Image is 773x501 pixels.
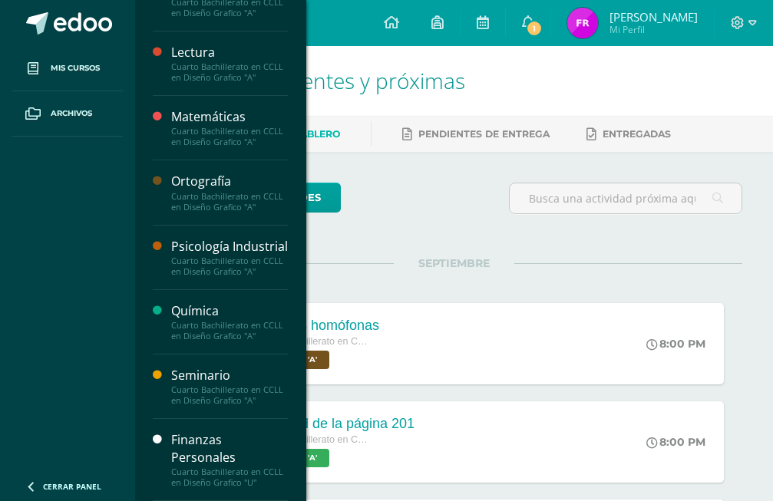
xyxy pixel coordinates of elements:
a: MatemáticasCuarto Bachillerato en CCLL en Diseño Grafico "A" [171,108,288,147]
span: Cerrar panel [43,481,101,492]
a: OrtografíaCuarto Bachillerato en CCLL en Diseño Grafico "A" [171,173,288,212]
a: Pendientes de entrega [402,122,550,147]
span: Tablero [294,128,340,140]
a: Entregadas [586,122,671,147]
span: Entregadas [603,128,671,140]
span: Actividades recientes y próximas [154,66,465,95]
span: Mis cursos [51,62,100,74]
div: Lectura [171,44,288,61]
div: Seminario [171,367,288,384]
span: SEPTIEMBRE [394,256,514,270]
a: SeminarioCuarto Bachillerato en CCLL en Diseño Grafico "A" [171,367,288,406]
div: Cuarto Bachillerato en CCLL en Diseño Grafico "A" [171,61,288,83]
span: Archivos [51,107,92,120]
div: Cuarto Bachillerato en CCLL en Diseño Grafico "A" [171,255,288,277]
div: Ortografía [171,173,288,190]
div: Cuarto Bachillerato en CCLL en Diseño Grafico "A" [171,320,288,341]
span: [PERSON_NAME] [609,9,698,25]
div: Cuarto Bachillerato en CCLL en Diseño Grafico "A" [171,126,288,147]
div: Química [171,302,288,320]
a: Finanzas PersonalesCuarto Bachillerato en CCLL en Diseño Grafico "U" [171,431,288,488]
a: LecturaCuarto Bachillerato en CCLL en Diseño Grafico "A" [171,44,288,83]
div: Actividad de la página 201 [253,416,415,432]
span: 1 [526,20,543,37]
img: 3e075353d348aa0ffaabfcf58eb20247.png [567,8,598,38]
a: Tablero [275,122,340,147]
a: QuímicaCuarto Bachillerato en CCLL en Diseño Grafico "A" [171,302,288,341]
input: Busca una actividad próxima aquí... [510,183,742,213]
span: Cuarto Bachillerato en CCLL en Diseño Grafico [253,434,368,445]
span: Mi Perfil [609,23,698,36]
div: Psicología Industrial [171,238,288,255]
div: Cuarto Bachillerato en CCLL en Diseño Grafico "U" [171,466,288,488]
div: Cuarto Bachillerato en CCLL en Diseño Grafico "A" [171,384,288,406]
div: Palabras homófonas [253,318,379,334]
div: Finanzas Personales [171,431,288,466]
div: 8:00 PM [646,435,705,449]
span: Pendientes de entrega [418,128,550,140]
div: Matemáticas [171,108,288,126]
a: Psicología IndustrialCuarto Bachillerato en CCLL en Diseño Grafico "A" [171,238,288,277]
span: Cuarto Bachillerato en CCLL en Diseño Grafico [253,336,368,347]
a: Archivos [12,91,123,137]
div: Cuarto Bachillerato en CCLL en Diseño Grafico "A" [171,191,288,213]
a: Mis cursos [12,46,123,91]
div: 8:00 PM [646,337,705,351]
